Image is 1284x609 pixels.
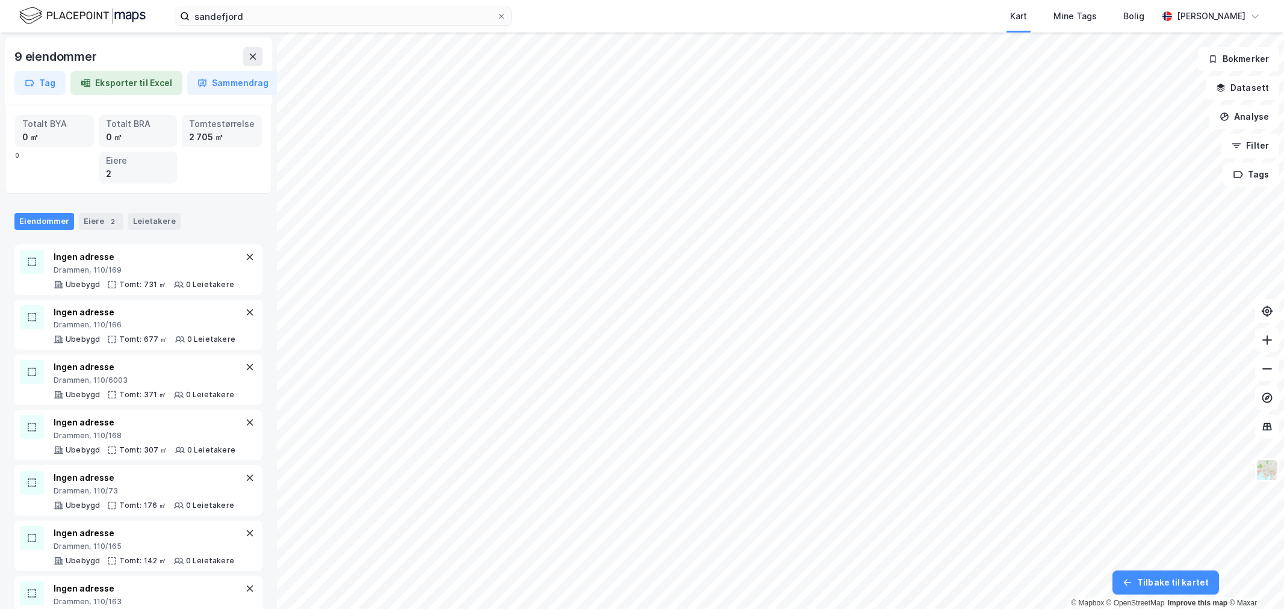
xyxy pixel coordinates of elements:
div: Ingen adresse [54,471,234,485]
button: Bokmerker [1198,47,1279,71]
div: [PERSON_NAME] [1177,9,1245,23]
div: Tomtestørrelse [189,117,255,131]
div: Drammen, 110/73 [54,486,234,496]
div: Mine Tags [1053,9,1097,23]
div: Bolig [1123,9,1144,23]
div: Ingen adresse [54,581,235,596]
button: Tag [14,71,66,95]
img: logo.f888ab2527a4732fd821a326f86c7f29.svg [19,5,146,26]
div: 0 [15,115,262,184]
div: Ingen adresse [54,415,235,430]
div: 0 ㎡ [22,131,87,144]
div: 0 Leietakere [186,280,234,289]
button: Eksporter til Excel [70,71,182,95]
div: 0 Leietakere [186,556,234,566]
div: Ubebygd [66,556,100,566]
div: 0 ㎡ [106,131,170,144]
div: Drammen, 110/169 [54,265,234,275]
div: Tomt: 307 ㎡ [119,445,167,455]
div: Eiere [79,213,123,230]
div: 2 705 ㎡ [189,131,255,144]
div: Tomt: 371 ㎡ [119,390,166,400]
a: Improve this map [1168,599,1227,607]
div: Kart [1010,9,1027,23]
img: Z [1256,459,1279,481]
div: Drammen, 110/165 [54,542,234,551]
div: 2 [107,215,119,227]
div: Totalt BRA [106,117,170,131]
div: 0 Leietakere [186,390,234,400]
div: 0 Leietakere [186,501,234,510]
div: Eiere [106,154,170,167]
div: Tomt: 731 ㎡ [119,280,166,289]
a: Mapbox [1071,599,1104,607]
div: Drammen, 110/168 [54,431,235,441]
a: OpenStreetMap [1106,599,1165,607]
div: 9 eiendommer [14,47,99,66]
div: Ubebygd [66,280,100,289]
div: Drammen, 110/163 [54,597,235,607]
div: 0 Leietakere [187,445,235,455]
div: Ubebygd [66,390,100,400]
div: Ubebygd [66,501,100,510]
button: Sammendrag [187,71,279,95]
div: Ingen adresse [54,305,235,320]
iframe: Chat Widget [1224,551,1284,609]
div: Tomt: 677 ㎡ [119,335,167,344]
button: Analyse [1209,105,1279,129]
div: 0 Leietakere [187,335,235,344]
div: Tomt: 176 ㎡ [119,501,166,510]
input: Søk på adresse, matrikkel, gårdeiere, leietakere eller personer [190,7,497,25]
button: Datasett [1206,76,1279,100]
div: Kontrollprogram for chat [1224,551,1284,609]
div: Ingen adresse [54,526,234,540]
div: Ingen adresse [54,360,234,374]
button: Tilbake til kartet [1112,570,1219,595]
div: Ingen adresse [54,250,234,264]
div: Drammen, 110/166 [54,320,235,330]
div: Totalt BYA [22,117,87,131]
div: Ubebygd [66,445,100,455]
div: Tomt: 142 ㎡ [119,556,166,566]
button: Tags [1223,162,1279,187]
div: Drammen, 110/6003 [54,376,234,385]
div: Eiendommer [14,213,74,230]
div: 2 [106,167,170,181]
div: Ubebygd [66,335,100,344]
div: Leietakere [128,213,181,230]
button: Filter [1221,134,1279,158]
